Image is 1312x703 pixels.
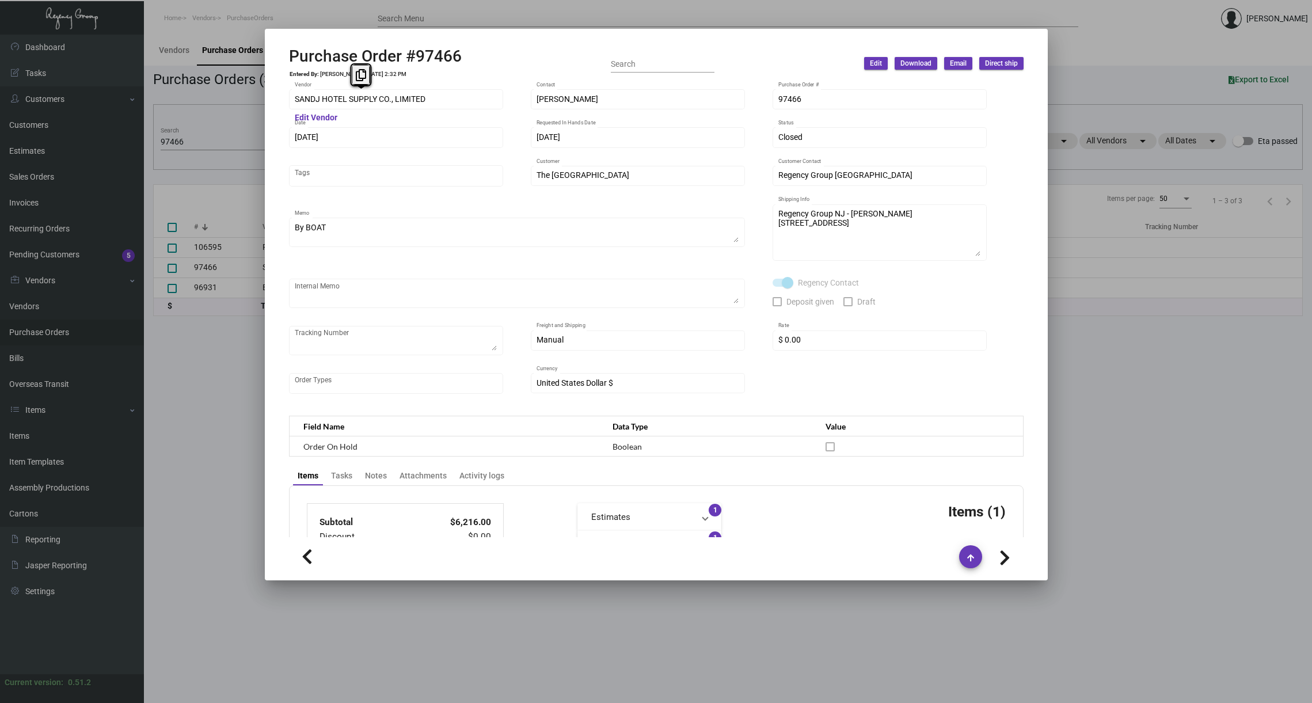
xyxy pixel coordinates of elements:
[5,677,63,689] div: Current version:
[295,113,337,123] mat-hint: Edit Vendor
[900,59,931,69] span: Download
[365,470,387,482] div: Notes
[303,442,358,451] span: Order On Hold
[895,57,937,70] button: Download
[289,47,462,66] h2: Purchase Order #97466
[944,57,972,70] button: Email
[985,59,1018,69] span: Direct ship
[857,295,876,309] span: Draft
[778,132,803,142] span: Closed
[601,416,814,436] th: Data Type
[870,59,882,69] span: Edit
[319,515,423,530] td: Subtotal
[798,276,859,290] span: Regency Contact
[537,335,564,344] span: Manual
[356,69,366,81] i: Copy
[331,470,352,482] div: Tasks
[948,503,1006,520] h3: Items (1)
[319,530,423,544] td: Discount
[864,57,888,70] button: Edit
[289,71,320,78] td: Entered By:
[577,503,721,531] mat-expansion-panel-header: Estimates
[423,515,492,530] td: $6,216.00
[298,470,318,482] div: Items
[814,416,1023,436] th: Value
[613,442,642,451] span: Boolean
[950,59,967,69] span: Email
[786,295,834,309] span: Deposit given
[979,57,1024,70] button: Direct ship
[591,511,694,524] mat-panel-title: Estimates
[459,470,504,482] div: Activity logs
[423,530,492,544] td: $0.00
[320,71,407,78] td: [PERSON_NAME] [DATE] 2:32 PM
[400,470,447,482] div: Attachments
[68,677,91,689] div: 0.51.2
[289,416,601,436] th: Field Name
